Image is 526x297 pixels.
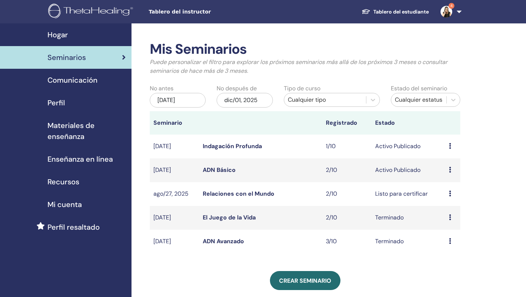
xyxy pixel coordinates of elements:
[270,271,340,290] a: Crear seminario
[322,135,371,158] td: 1/10
[150,230,199,253] td: [DATE]
[150,111,199,135] th: Seminario
[279,277,331,285] span: Crear seminario
[391,84,447,93] label: Estado del seminario
[322,230,371,253] td: 3/10
[371,158,445,182] td: Activo Publicado
[149,8,258,16] span: Tablero del instructor
[322,158,371,182] td: 2/10
[217,93,272,108] div: dic/01, 2025
[150,41,460,58] h2: Mis Seminarios
[150,58,460,75] p: Puede personalizar el filtro para explorar los próximos seminarios más allá de los próximos 3 mes...
[322,182,371,206] td: 2/10
[47,52,86,63] span: Seminarios
[150,84,174,93] label: No antes
[150,93,206,108] div: [DATE]
[203,166,236,174] a: ADN Básico
[395,95,443,104] div: Cualquier estatus
[203,190,274,198] a: Relaciones con el Mundo
[322,206,371,230] td: 2/10
[284,84,320,93] label: Tipo de curso
[322,111,371,135] th: Registrado
[47,29,68,40] span: Hogar
[203,214,256,221] a: El Juego de la Vida
[441,6,452,18] img: default.jpg
[47,97,65,108] span: Perfil
[371,182,445,206] td: Listo para certificar
[371,206,445,230] td: Terminado
[47,120,126,142] span: Materiales de enseñanza
[449,3,454,9] span: 4
[203,142,262,150] a: Indagación Profunda
[203,237,244,245] a: ADN Avanzado
[150,158,199,182] td: [DATE]
[150,206,199,230] td: [DATE]
[288,95,362,104] div: Cualquier tipo
[48,4,136,20] img: logo.png
[47,176,79,187] span: Recursos
[362,8,370,15] img: graduation-cap-white.svg
[150,135,199,158] td: [DATE]
[47,199,82,210] span: Mi cuenta
[371,230,445,253] td: Terminado
[47,154,113,165] span: Enseñanza en línea
[217,84,257,93] label: No después de
[371,111,445,135] th: Estado
[47,222,100,233] span: Perfil resaltado
[150,182,199,206] td: ago/27, 2025
[356,5,435,19] a: Tablero del estudiante
[371,135,445,158] td: Activo Publicado
[47,75,98,86] span: Comunicación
